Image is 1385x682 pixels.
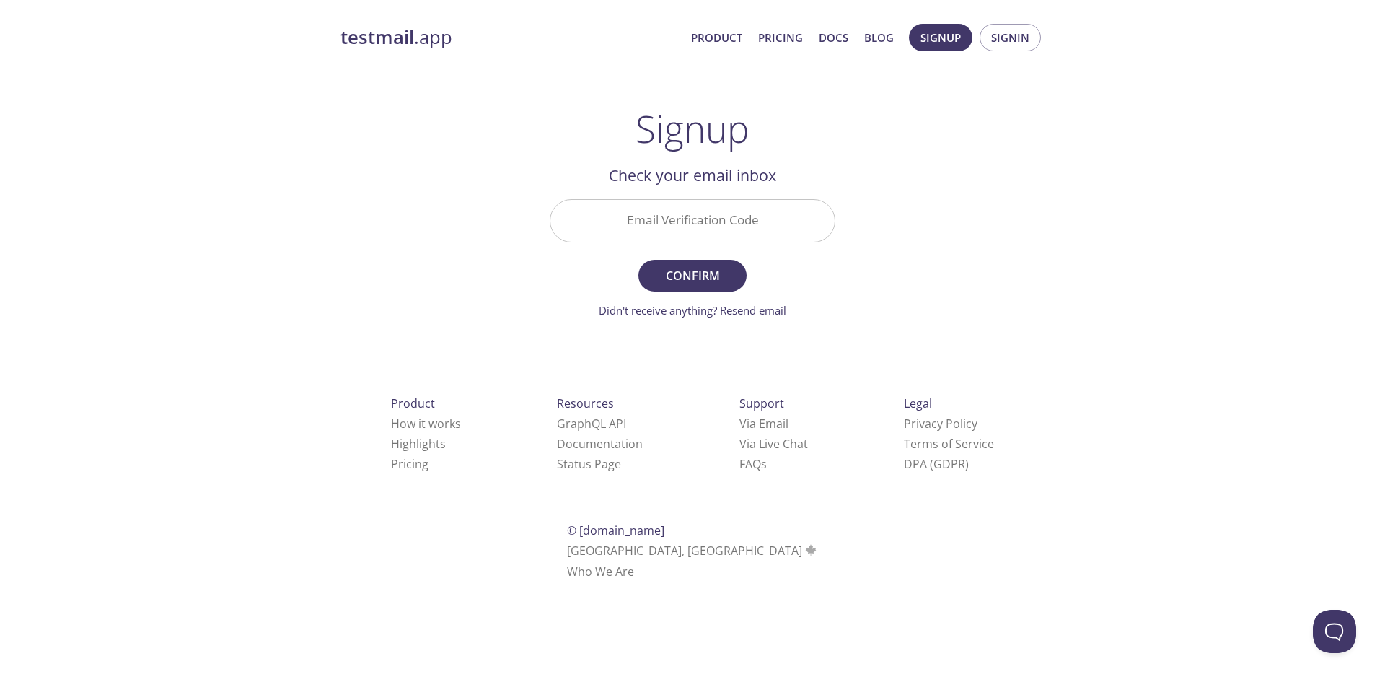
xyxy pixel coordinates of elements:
span: s [761,456,767,472]
a: Blog [864,28,894,47]
span: Product [391,395,435,411]
a: Highlights [391,436,446,452]
a: Documentation [557,436,643,452]
a: testmail.app [340,25,680,50]
a: Pricing [758,28,803,47]
strong: testmail [340,25,414,50]
a: FAQ [739,456,767,472]
span: Resources [557,395,614,411]
span: Signup [920,28,961,47]
span: Confirm [654,266,731,286]
a: Docs [819,28,848,47]
span: © [DOMAIN_NAME] [567,523,664,538]
h1: Signup [636,107,749,150]
span: Support [739,395,784,411]
iframe: Help Scout Beacon - Open [1313,610,1356,653]
a: Pricing [391,456,428,472]
h2: Check your email inbox [550,163,835,188]
a: Privacy Policy [904,416,977,432]
a: Status Page [557,456,621,472]
span: [GEOGRAPHIC_DATA], [GEOGRAPHIC_DATA] [567,543,819,559]
a: DPA (GDPR) [904,456,969,472]
span: Legal [904,395,932,411]
a: Terms of Service [904,436,994,452]
a: Product [691,28,742,47]
a: Via Email [739,416,788,432]
button: Confirm [638,260,747,292]
span: Signin [991,28,1029,47]
a: How it works [391,416,461,432]
a: Via Live Chat [739,436,808,452]
button: Signin [980,24,1041,51]
a: Didn't receive anything? Resend email [599,303,786,318]
button: Signup [909,24,972,51]
a: Who We Are [567,564,634,580]
a: GraphQL API [557,416,626,432]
